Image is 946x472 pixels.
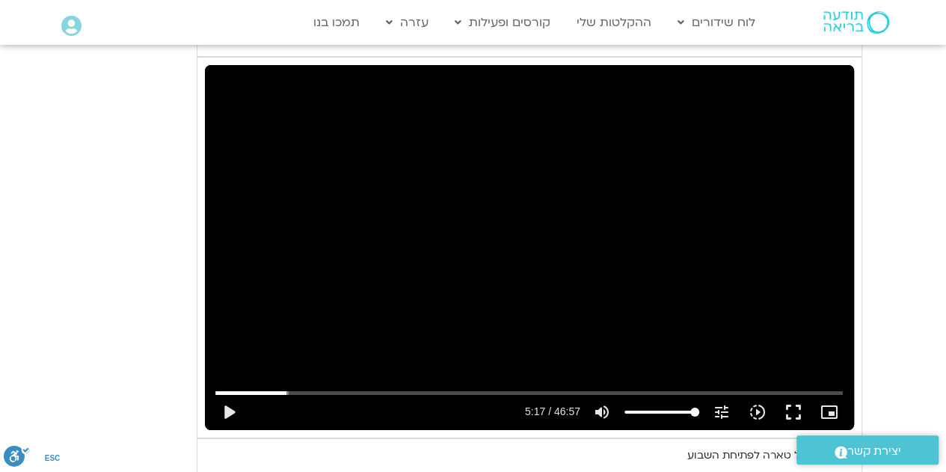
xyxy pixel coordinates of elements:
a: יצירת קשר [796,435,939,465]
span: יצירת קשר [847,441,901,462]
a: תמכו בנו [306,8,367,37]
a: ההקלטות שלי [569,8,659,37]
a: עזרה [378,8,436,37]
div: לימוד של טארה לפתיחת השבוע [687,447,837,465]
img: תודעה בריאה [823,11,889,34]
a: לוח שידורים [670,8,763,37]
a: קורסים ופעילות [447,8,558,37]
